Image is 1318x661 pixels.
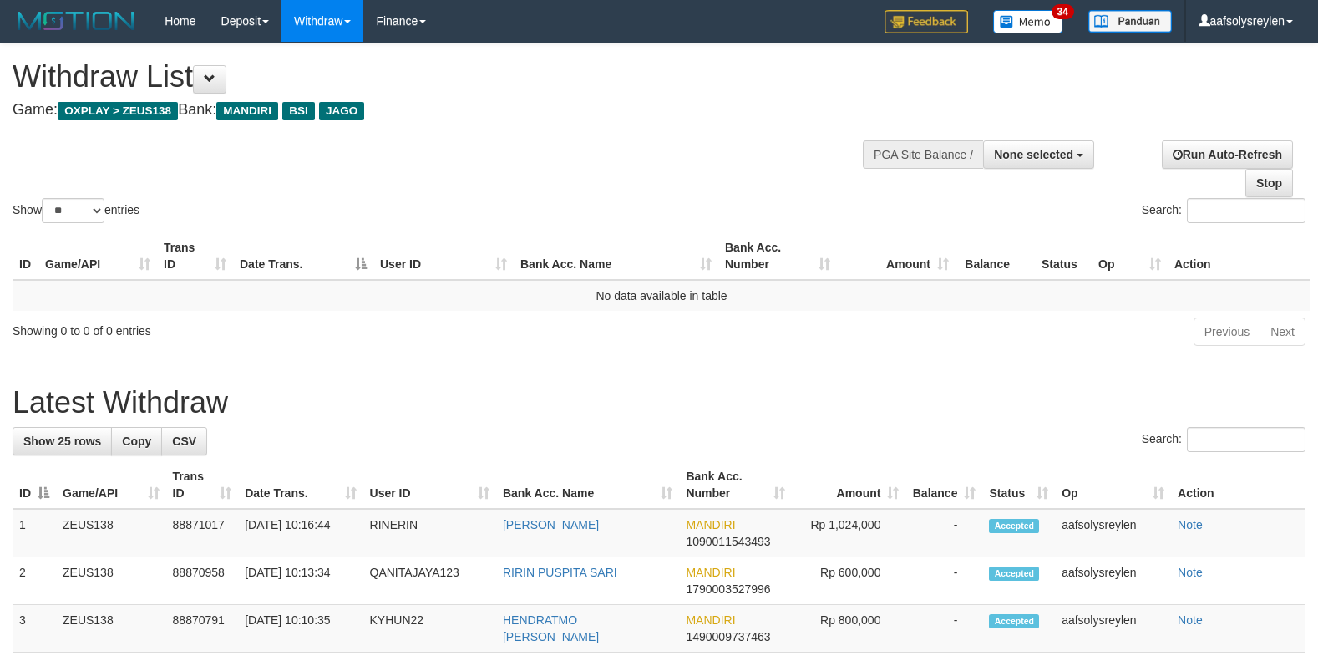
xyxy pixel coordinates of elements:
a: Run Auto-Refresh [1162,140,1293,169]
th: Date Trans.: activate to sort column ascending [238,461,362,509]
img: panduan.png [1088,10,1172,33]
th: Trans ID: activate to sort column ascending [157,232,233,280]
span: Accepted [989,519,1039,533]
span: Copy 1490009737463 to clipboard [686,630,770,643]
a: CSV [161,427,207,455]
h1: Latest Withdraw [13,386,1305,419]
a: HENDRATMO [PERSON_NAME] [503,613,599,643]
td: 1 [13,509,56,557]
td: aafsolysreylen [1055,509,1171,557]
th: ID: activate to sort column descending [13,461,56,509]
a: [PERSON_NAME] [503,518,599,531]
td: Rp 600,000 [792,557,906,605]
h4: Game: Bank: [13,102,862,119]
label: Search: [1142,198,1305,223]
a: RIRIN PUSPITA SARI [503,566,617,579]
td: ZEUS138 [56,509,166,557]
th: Action [1171,461,1305,509]
span: MANDIRI [686,518,735,531]
td: 2 [13,557,56,605]
a: Note [1178,518,1203,531]
h1: Withdraw List [13,60,862,94]
span: CSV [172,435,196,448]
td: 88871017 [166,509,239,557]
img: MOTION_logo.png [13,8,139,33]
img: Button%20Memo.svg [993,10,1063,33]
span: Copy 1790003527996 to clipboard [686,582,770,596]
span: Copy 1090011543493 to clipboard [686,535,770,548]
span: MANDIRI [686,566,735,579]
div: PGA Site Balance / [863,140,983,169]
div: Showing 0 to 0 of 0 entries [13,316,537,339]
th: Status [1035,232,1092,280]
span: MANDIRI [216,102,278,120]
span: None selected [994,148,1073,161]
td: aafsolysreylen [1055,557,1171,605]
button: None selected [983,140,1094,169]
input: Search: [1187,427,1305,452]
td: 88870791 [166,605,239,653]
a: Previous [1194,318,1260,346]
th: User ID: activate to sort column ascending [363,461,496,509]
td: [DATE] 10:13:34 [238,557,362,605]
td: [DATE] 10:16:44 [238,509,362,557]
th: Action [1168,232,1310,280]
th: Op: activate to sort column ascending [1055,461,1171,509]
td: - [905,557,982,605]
th: ID [13,232,38,280]
td: - [905,509,982,557]
th: User ID: activate to sort column ascending [373,232,514,280]
input: Search: [1187,198,1305,223]
span: JAGO [319,102,364,120]
td: - [905,605,982,653]
td: 3 [13,605,56,653]
th: Status: activate to sort column ascending [982,461,1055,509]
th: Bank Acc. Name: activate to sort column ascending [496,461,679,509]
span: Accepted [989,614,1039,628]
span: Copy [122,435,151,448]
a: Next [1260,318,1305,346]
td: 88870958 [166,557,239,605]
span: 34 [1052,4,1074,19]
th: Balance [956,232,1035,280]
th: Game/API: activate to sort column ascending [56,461,166,509]
th: Balance: activate to sort column ascending [905,461,982,509]
a: Stop [1245,169,1293,197]
td: KYHUN22 [363,605,496,653]
td: aafsolysreylen [1055,605,1171,653]
label: Search: [1142,427,1305,452]
a: Show 25 rows [13,427,112,455]
th: Bank Acc. Number: activate to sort column ascending [679,461,791,509]
th: Game/API: activate to sort column ascending [38,232,157,280]
th: Amount: activate to sort column ascending [837,232,956,280]
a: Note [1178,566,1203,579]
span: Show 25 rows [23,435,101,448]
td: No data available in table [13,280,1310,311]
td: [DATE] 10:10:35 [238,605,362,653]
td: Rp 1,024,000 [792,509,906,557]
th: Amount: activate to sort column ascending [792,461,906,509]
th: Op: activate to sort column ascending [1092,232,1168,280]
span: OXPLAY > ZEUS138 [58,102,178,120]
td: RINERIN [363,509,496,557]
td: Rp 800,000 [792,605,906,653]
select: Showentries [42,198,104,223]
th: Date Trans.: activate to sort column descending [233,232,373,280]
span: BSI [282,102,315,120]
th: Bank Acc. Name: activate to sort column ascending [514,232,718,280]
th: Bank Acc. Number: activate to sort column ascending [718,232,837,280]
span: Accepted [989,567,1039,581]
td: ZEUS138 [56,605,166,653]
label: Show entries [13,198,139,223]
a: Copy [111,427,162,455]
td: QANITAJAYA123 [363,557,496,605]
span: MANDIRI [686,613,735,627]
img: Feedback.jpg [885,10,968,33]
a: Note [1178,613,1203,627]
th: Trans ID: activate to sort column ascending [166,461,239,509]
td: ZEUS138 [56,557,166,605]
